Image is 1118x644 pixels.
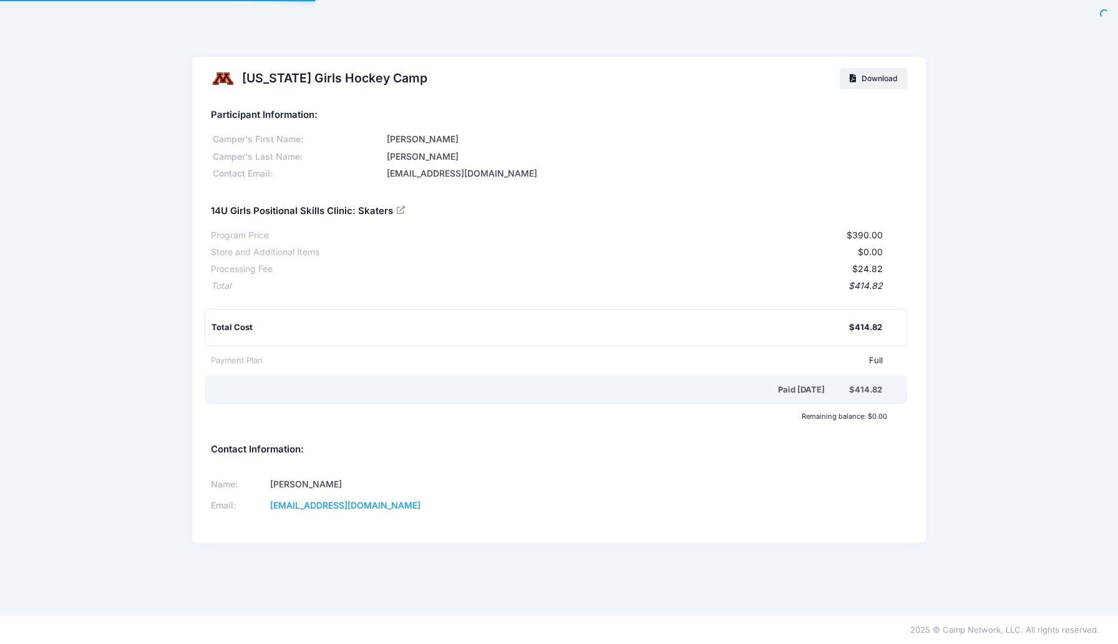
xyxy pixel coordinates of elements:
div: Store and Additional Items [211,246,319,259]
h5: Participant Information: [211,110,908,121]
div: Processing Fee [211,263,273,276]
td: Name: [211,474,266,495]
div: Paid [DATE] [213,384,850,396]
div: Contact Email: [211,167,385,180]
div: Camper's Last Name: [211,150,385,163]
span: $390.00 [847,230,883,240]
div: Camper's First Name: [211,133,385,146]
div: Remaining balance: $0.00 [205,412,893,420]
a: View Registration Details [397,205,407,216]
div: [EMAIL_ADDRESS][DOMAIN_NAME] [385,167,907,180]
div: $24.82 [273,263,883,276]
div: $414.82 [849,384,882,396]
div: Full [263,354,883,367]
h5: 14U Girls Positional Skills Clinic: Skaters [211,206,407,217]
td: [PERSON_NAME] [266,474,543,495]
div: Total Cost [211,321,850,334]
div: Payment Plan [211,354,263,367]
a: [EMAIL_ADDRESS][DOMAIN_NAME] [270,500,420,510]
h5: Contact Information: [211,444,908,456]
div: [PERSON_NAME] [385,150,907,163]
span: 2025 © Camp Network, LLC. All rights reserved. [910,625,1099,635]
td: Email: [211,495,266,516]
h2: [US_STATE] Girls Hockey Camp [242,71,427,85]
div: $0.00 [319,246,883,259]
div: $414.82 [849,321,882,334]
a: Download [840,68,908,89]
span: Download [862,74,897,83]
div: Program Price [211,229,269,242]
div: $414.82 [231,280,883,293]
div: Total [211,280,231,293]
div: [PERSON_NAME] [385,133,907,146]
